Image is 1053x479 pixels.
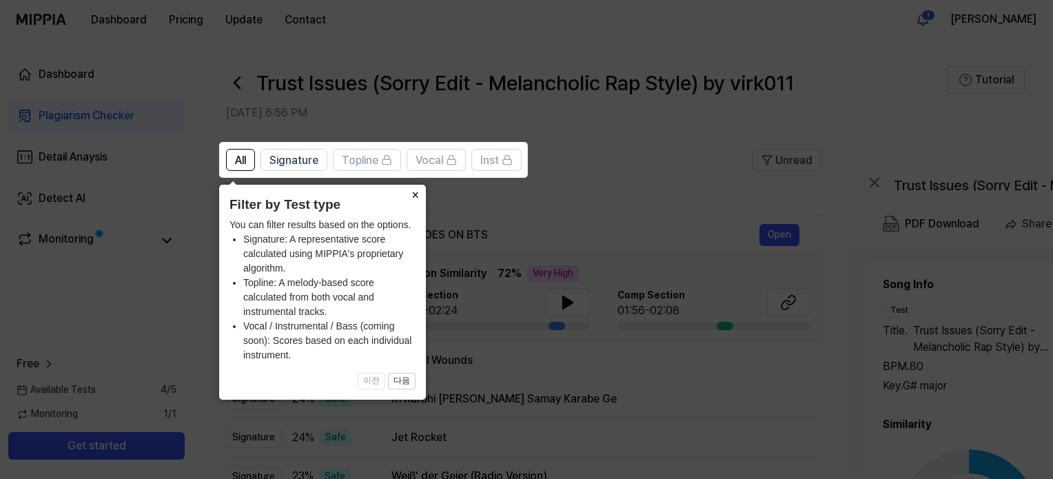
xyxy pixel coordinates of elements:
span: All [235,152,246,169]
button: Vocal [407,149,466,171]
span: Inst [480,152,499,169]
span: Topline [342,152,378,169]
button: Inst [471,149,522,171]
span: Signature [269,152,318,169]
div: You can filter results based on the options. [229,218,416,363]
li: Topline: A melody-based score calculated from both vocal and instrumental tracks. [243,276,416,319]
button: Topline [333,149,401,171]
span: Vocal [416,152,443,169]
button: 다음 [388,373,416,389]
button: Close [404,185,426,204]
button: Signature [260,149,327,171]
header: Filter by Test type [229,195,416,215]
li: Signature: A representative score calculated using MIPPIA's proprietary algorithm. [243,232,416,276]
button: All [226,149,255,171]
li: Vocal / Instrumental / Bass (coming soon): Scores based on each individual instrument. [243,319,416,363]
